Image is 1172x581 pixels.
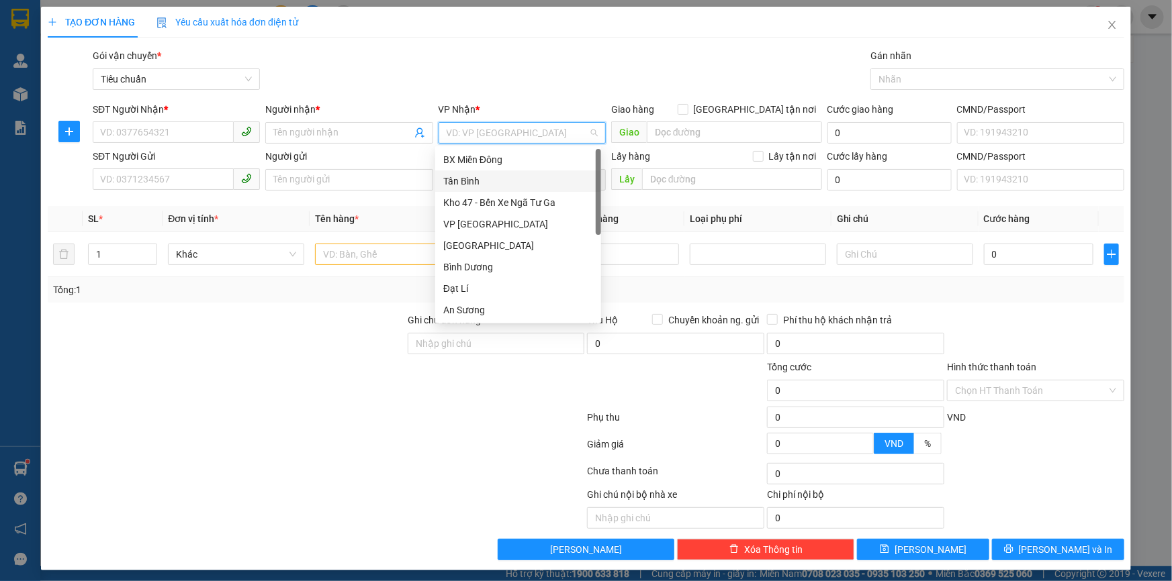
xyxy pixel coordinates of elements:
[435,170,601,192] div: Tân Bình
[611,104,654,115] span: Giao hàng
[315,213,359,224] span: Tên hàng
[611,168,642,190] span: Lấy
[831,206,979,232] th: Ghi chú
[827,122,952,144] input: Cước giao hàng
[957,102,1124,117] div: CMND/Passport
[443,152,593,167] div: BX Miền Đông
[435,213,601,235] div: VP Đà Lạt
[443,238,593,253] div: [GEOGRAPHIC_DATA]
[435,299,601,321] div: An Sương
[1105,249,1118,260] span: plus
[443,217,593,231] div: VP [GEOGRAPHIC_DATA]
[587,315,618,325] span: Thu Hộ
[827,151,888,162] label: Cước lấy hàng
[498,539,675,560] button: [PERSON_NAME]
[688,102,822,117] span: [GEOGRAPHIC_DATA] tận nơi
[241,173,252,184] span: phone
[1104,244,1119,265] button: plus
[957,149,1124,164] div: CMND/Passport
[435,278,601,299] div: Đạt Lí
[827,169,952,191] input: Cước lấy hàng
[947,412,966,423] span: VND
[443,260,593,274] div: Bình Dương
[48,17,57,27] span: plus
[778,313,897,327] span: Phí thu hộ khách nhận trả
[156,17,298,28] span: Yêu cầu xuất hóa đơn điện tử
[53,282,453,297] div: Tổng: 1
[1004,544,1013,555] span: printer
[611,151,650,162] span: Lấy hàng
[767,487,944,507] div: Chi phí nội bộ
[443,281,593,296] div: Đạt Lí
[443,174,593,189] div: Tân Bình
[53,244,75,265] button: delete
[93,50,161,61] span: Gói vận chuyển
[924,438,931,449] span: %
[265,149,433,164] div: Người gửi
[59,126,79,137] span: plus
[992,539,1124,560] button: printer[PERSON_NAME] và In
[265,102,433,117] div: Người nhận
[764,149,822,164] span: Lấy tận nơi
[827,104,894,115] label: Cước giao hàng
[857,539,989,560] button: save[PERSON_NAME]
[176,244,296,264] span: Khác
[101,69,252,89] span: Tiêu chuẩn
[550,542,622,557] span: [PERSON_NAME]
[767,362,811,372] span: Tổng cước
[408,333,585,354] input: Ghi chú đơn hàng
[1019,542,1113,557] span: [PERSON_NAME] và In
[88,213,99,224] span: SL
[241,126,252,137] span: phone
[435,192,601,213] div: Kho 47 - Bến Xe Ngã Tư Ga
[435,256,601,278] div: Bình Dương
[93,102,260,117] div: SĐT Người Nhận
[156,17,167,28] img: icon
[880,544,889,555] span: save
[414,127,425,138] span: user-add
[315,244,451,265] input: VD: Bàn, Ghế
[611,121,647,143] span: Giao
[443,195,593,210] div: Kho 47 - Bến Xe Ngã Tư Ga
[947,362,1036,372] label: Hình thức thanh toán
[870,50,911,61] label: Gán nhãn
[435,149,601,170] div: BX Miền Đông
[570,244,679,265] input: 0
[895,542,966,557] span: [PERSON_NAME]
[435,235,601,256] div: Thủ Đức
[663,313,764,327] span: Chuyển khoản ng. gửi
[586,437,766,460] div: Giảm giá
[439,104,476,115] span: VP Nhận
[677,539,854,560] button: deleteXóa Thông tin
[837,244,973,265] input: Ghi Chú
[587,487,764,507] div: Ghi chú nội bộ nhà xe
[684,206,831,232] th: Loại phụ phí
[647,121,822,143] input: Dọc đường
[729,544,739,555] span: delete
[885,438,903,449] span: VND
[1093,7,1131,44] button: Close
[93,149,260,164] div: SĐT Người Gửi
[443,303,593,317] div: An Sương
[168,213,218,224] span: Đơn vị tính
[58,121,80,142] button: plus
[408,315,482,325] label: Ghi chú đơn hàng
[586,464,766,487] div: Chưa thanh toán
[744,542,803,557] span: Xóa Thông tin
[587,507,764,529] input: Nhập ghi chú
[984,213,1030,224] span: Cước hàng
[48,17,135,28] span: TẠO ĐƠN HÀNG
[1107,19,1118,30] span: close
[642,168,822,190] input: Dọc đường
[586,410,766,433] div: Phụ thu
